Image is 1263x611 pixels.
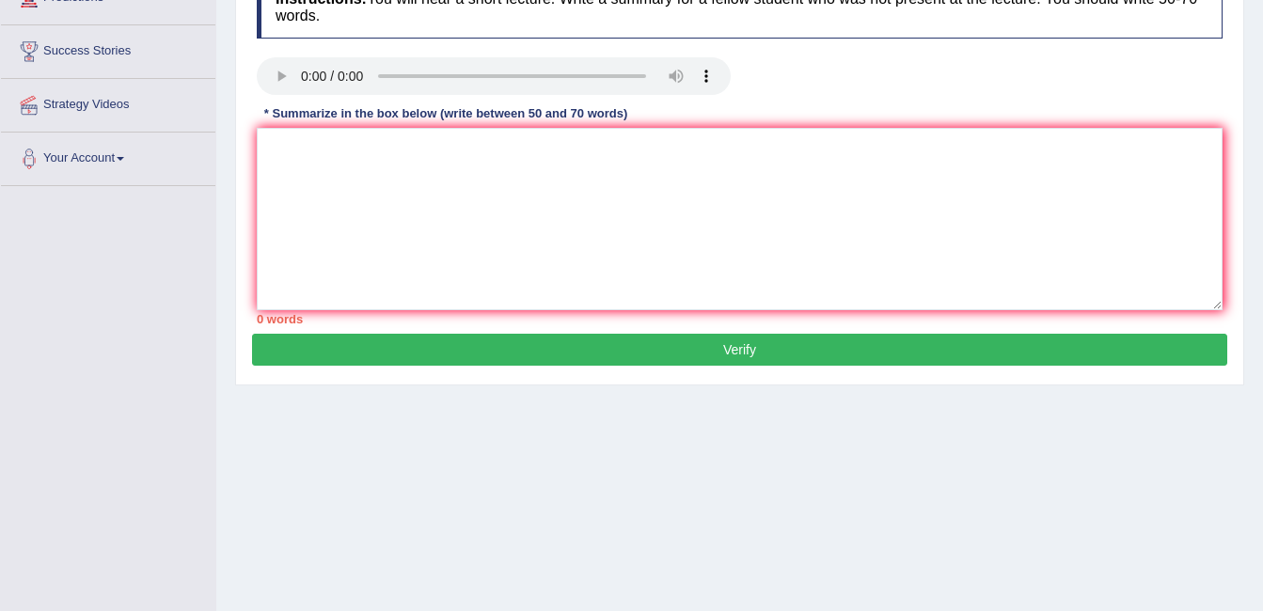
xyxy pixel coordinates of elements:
[1,79,215,126] a: Strategy Videos
[1,25,215,72] a: Success Stories
[257,104,635,122] div: * Summarize in the box below (write between 50 and 70 words)
[1,133,215,180] a: Your Account
[257,310,1223,328] div: 0 words
[252,334,1227,366] button: Verify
